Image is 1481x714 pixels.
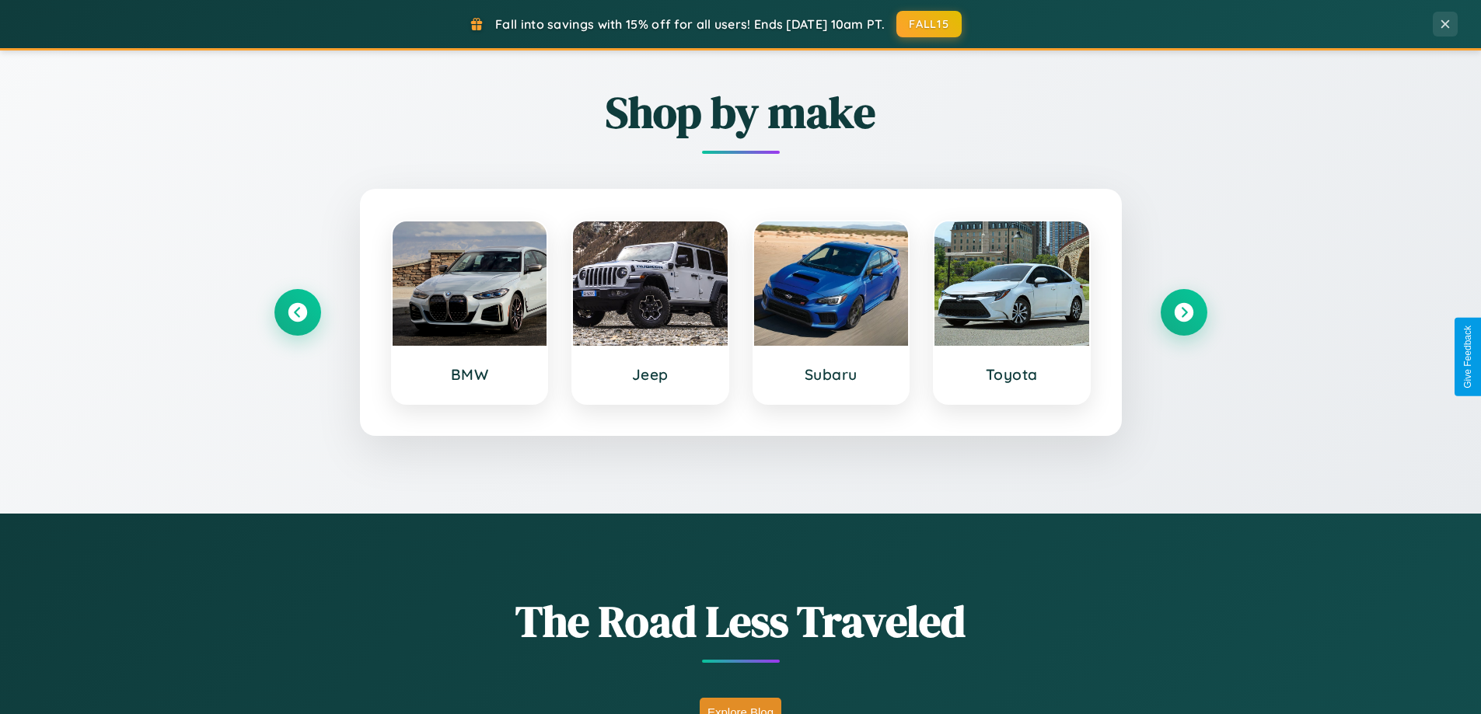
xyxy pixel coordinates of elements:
[274,591,1207,651] h1: The Road Less Traveled
[950,365,1074,384] h3: Toyota
[408,365,532,384] h3: BMW
[1462,326,1473,388] div: Give Feedback
[274,82,1207,142] h2: Shop by make
[495,16,885,32] span: Fall into savings with 15% off for all users! Ends [DATE] 10am PT.
[770,365,893,384] h3: Subaru
[896,11,962,37] button: FALL15
[589,365,712,384] h3: Jeep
